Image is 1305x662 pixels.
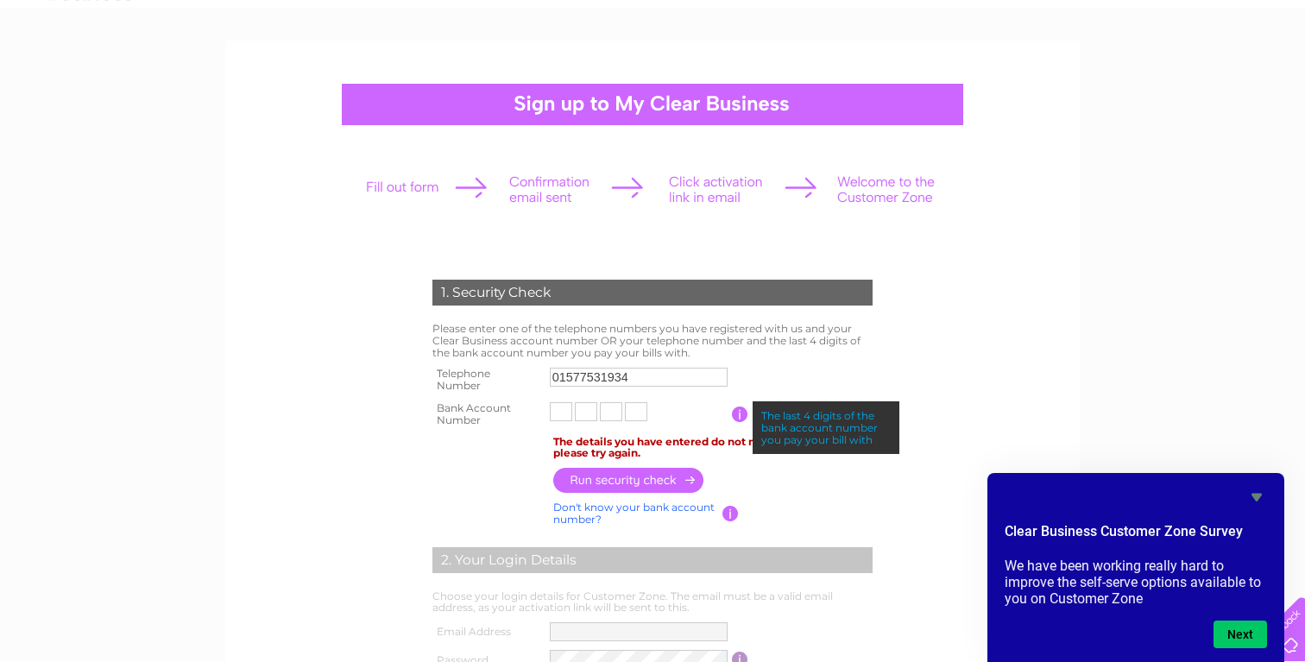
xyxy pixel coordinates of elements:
[722,506,739,521] input: Information
[1246,487,1267,508] button: Hide survey
[1005,487,1267,648] div: Clear Business Customer Zone Survey
[980,9,1099,30] a: 0333 014 3131
[432,547,873,573] div: 2. Your Login Details
[1005,558,1267,607] p: We have been working really hard to improve the self-serve options available to you on Customer Zone
[1063,73,1096,86] a: Water
[1217,73,1242,86] a: Blog
[553,501,715,526] a: Don't know your bank account number?
[432,280,873,306] div: 1. Security Check
[1252,73,1295,86] a: Contact
[1005,521,1267,551] h2: Clear Business Customer Zone Survey
[428,363,545,397] th: Telephone Number
[753,401,899,454] div: The last 4 digits of the bank account number you pay your bill with
[428,586,877,619] td: Choose your login details for Customer Zone. The email must be a valid email address, as your act...
[428,397,545,432] th: Bank Account Number
[428,318,877,363] td: Please enter one of the telephone numbers you have registered with us and your Clear Business acc...
[46,45,134,98] img: logo.png
[428,618,545,646] th: Email Address
[1155,73,1207,86] a: Telecoms
[732,407,748,422] input: Information
[1214,621,1267,648] button: Next question
[1106,73,1144,86] a: Energy
[549,432,877,464] td: The details you have entered do not match our records, please try again.
[246,9,1062,84] div: Clear Business is a trading name of Verastar Limited (registered in [GEOGRAPHIC_DATA] No. 3667643...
